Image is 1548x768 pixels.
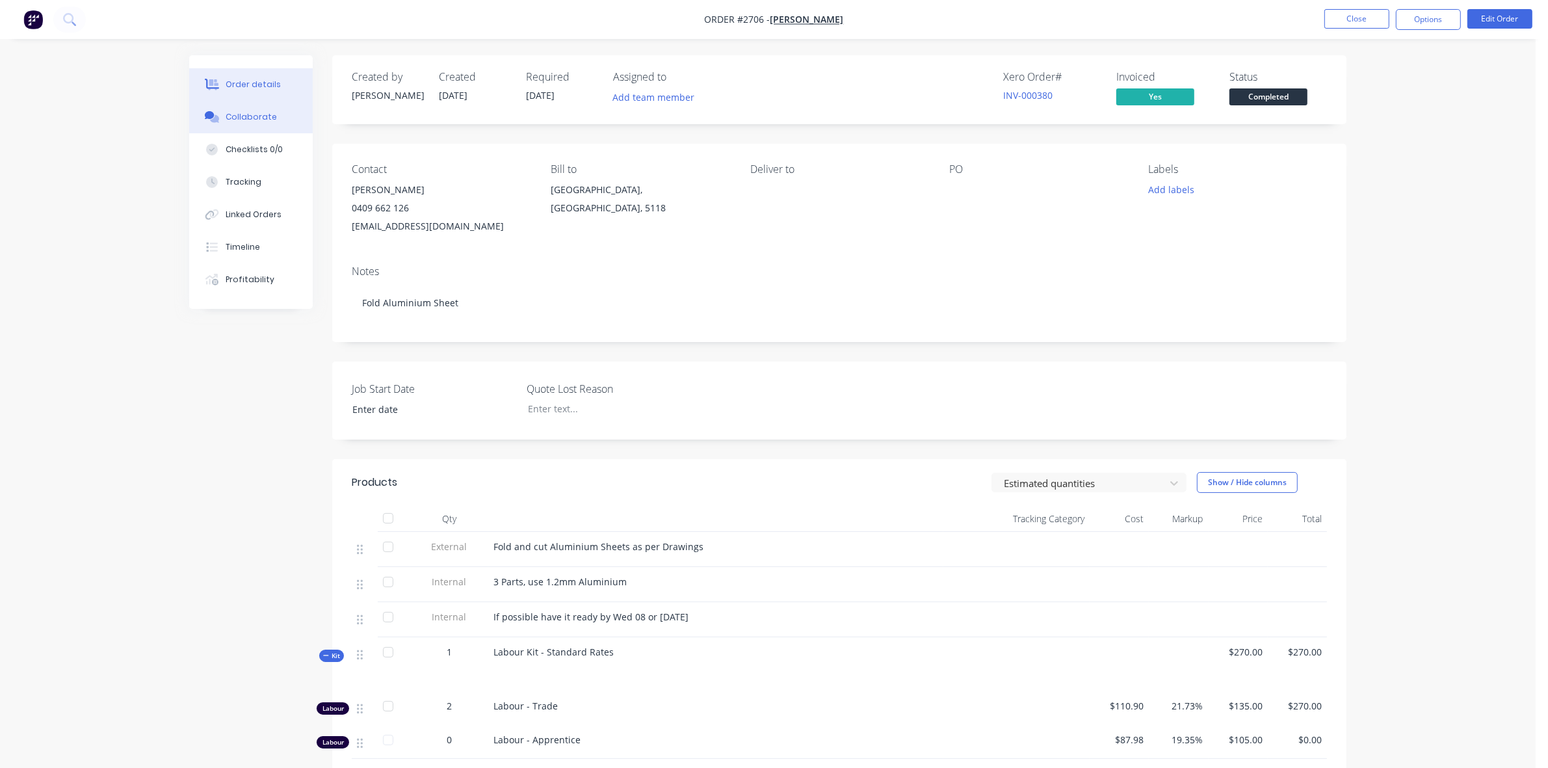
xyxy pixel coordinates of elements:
[226,111,277,123] div: Collaborate
[606,88,702,106] button: Add team member
[943,506,1090,532] div: Tracking Category
[613,88,702,106] button: Add team member
[1090,506,1149,532] div: Cost
[1214,733,1263,747] span: $105.00
[493,540,703,553] span: Fold and cut Aluminium Sheets as per Drawings
[551,163,729,176] div: Bill to
[1214,645,1263,659] span: $270.00
[226,79,281,90] div: Order details
[770,14,844,26] a: [PERSON_NAME]
[1003,89,1053,101] a: INV-000380
[447,733,452,747] span: 0
[1149,506,1208,532] div: Markup
[189,68,313,101] button: Order details
[526,71,597,83] div: Required
[352,199,530,217] div: 0409 662 126
[415,610,483,624] span: Internal
[352,181,530,235] div: [PERSON_NAME]0409 662 126[EMAIL_ADDRESS][DOMAIN_NAME]
[1197,472,1298,493] button: Show / Hide columns
[189,231,313,263] button: Timeline
[352,71,423,83] div: Created by
[527,381,689,397] label: Quote Lost Reason
[439,89,467,101] span: [DATE]
[189,198,313,231] button: Linked Orders
[1116,88,1194,105] span: Yes
[1467,9,1532,29] button: Edit Order
[410,506,488,532] div: Qty
[1229,71,1327,83] div: Status
[551,181,729,217] div: [GEOGRAPHIC_DATA], [GEOGRAPHIC_DATA], 5118
[493,734,581,746] span: Labour - Apprentice
[226,274,274,285] div: Profitability
[1214,699,1263,713] span: $135.00
[352,475,397,490] div: Products
[352,88,423,102] div: [PERSON_NAME]
[1229,88,1307,108] button: Completed
[189,166,313,198] button: Tracking
[1273,645,1322,659] span: $270.00
[447,699,452,713] span: 2
[352,181,530,199] div: [PERSON_NAME]
[493,700,558,712] span: Labour - Trade
[1396,9,1461,30] button: Options
[415,540,483,553] span: External
[226,176,261,188] div: Tracking
[447,645,452,659] span: 1
[705,14,770,26] span: Order #2706 -
[1154,733,1203,747] span: 19.35%
[1149,163,1327,176] div: Labels
[23,10,43,29] img: Factory
[1229,88,1307,105] span: Completed
[1116,71,1214,83] div: Invoiced
[1095,699,1144,713] span: $110.90
[226,209,282,220] div: Linked Orders
[493,576,627,588] span: 3 Parts, use 1.2mm Aluminium
[1268,506,1327,532] div: Total
[551,181,729,222] div: [GEOGRAPHIC_DATA], [GEOGRAPHIC_DATA], 5118
[439,71,510,83] div: Created
[1095,733,1144,747] span: $87.98
[1141,181,1201,198] button: Add labels
[352,265,1327,278] div: Notes
[526,89,555,101] span: [DATE]
[1154,699,1203,713] span: 21.73%
[352,283,1327,323] div: Fold Aluminium Sheet
[343,400,505,419] input: Enter date
[317,736,349,748] div: Labour
[323,651,340,661] span: Kit
[415,575,483,589] span: Internal
[1273,699,1322,713] span: $270.00
[949,163,1127,176] div: PO
[189,133,313,166] button: Checklists 0/0
[352,163,530,176] div: Contact
[493,611,689,623] span: If possible have it ready by Wed 08 or [DATE]
[319,650,344,662] button: Kit
[1003,71,1101,83] div: Xero Order #
[1324,9,1389,29] button: Close
[613,71,743,83] div: Assigned to
[317,702,349,715] div: Labour
[750,163,928,176] div: Deliver to
[352,381,514,397] label: Job Start Date
[493,646,614,658] span: Labour Kit - Standard Rates
[189,263,313,296] button: Profitability
[1209,506,1268,532] div: Price
[352,217,530,235] div: [EMAIL_ADDRESS][DOMAIN_NAME]
[189,101,313,133] button: Collaborate
[226,241,260,253] div: Timeline
[226,144,283,155] div: Checklists 0/0
[1273,733,1322,747] span: $0.00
